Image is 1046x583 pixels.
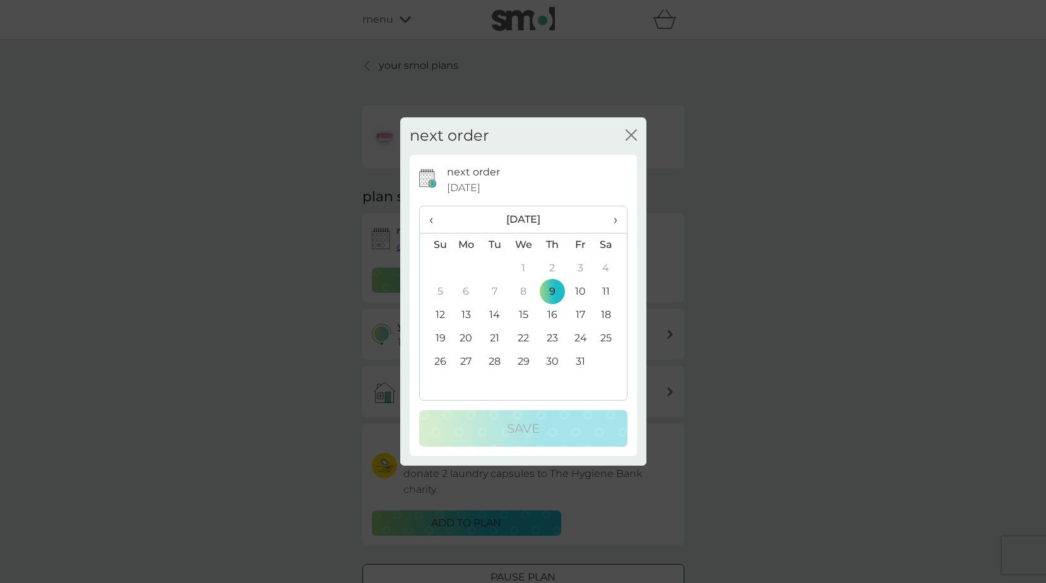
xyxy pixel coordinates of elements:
td: 12 [420,303,452,327]
p: Save [507,418,540,439]
span: [DATE] [447,180,480,196]
td: 20 [452,327,481,350]
td: 10 [566,280,595,303]
td: 27 [452,350,481,374]
th: Th [538,233,566,257]
th: [DATE] [452,206,595,233]
td: 15 [509,303,538,327]
th: Mo [452,233,481,257]
span: › [604,206,617,233]
td: 7 [480,280,509,303]
td: 18 [595,303,626,327]
td: 16 [538,303,566,327]
td: 24 [566,327,595,350]
th: We [509,233,538,257]
button: close [626,129,637,143]
td: 21 [480,327,509,350]
td: 9 [538,280,566,303]
th: Tu [480,233,509,257]
td: 13 [452,303,481,327]
td: 1 [509,257,538,280]
td: 14 [480,303,509,327]
td: 2 [538,257,566,280]
td: 11 [595,280,626,303]
td: 5 [420,280,452,303]
td: 29 [509,350,538,374]
p: next order [447,164,500,180]
td: 4 [595,257,626,280]
th: Fr [566,233,595,257]
td: 6 [452,280,481,303]
td: 28 [480,350,509,374]
span: ‹ [429,206,443,233]
td: 25 [595,327,626,350]
td: 23 [538,327,566,350]
td: 26 [420,350,452,374]
td: 17 [566,303,595,327]
td: 19 [420,327,452,350]
td: 3 [566,257,595,280]
td: 30 [538,350,566,374]
td: 8 [509,280,538,303]
th: Su [420,233,452,257]
th: Sa [595,233,626,257]
h2: next order [410,127,489,145]
button: Save [419,410,627,447]
td: 31 [566,350,595,374]
td: 22 [509,327,538,350]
